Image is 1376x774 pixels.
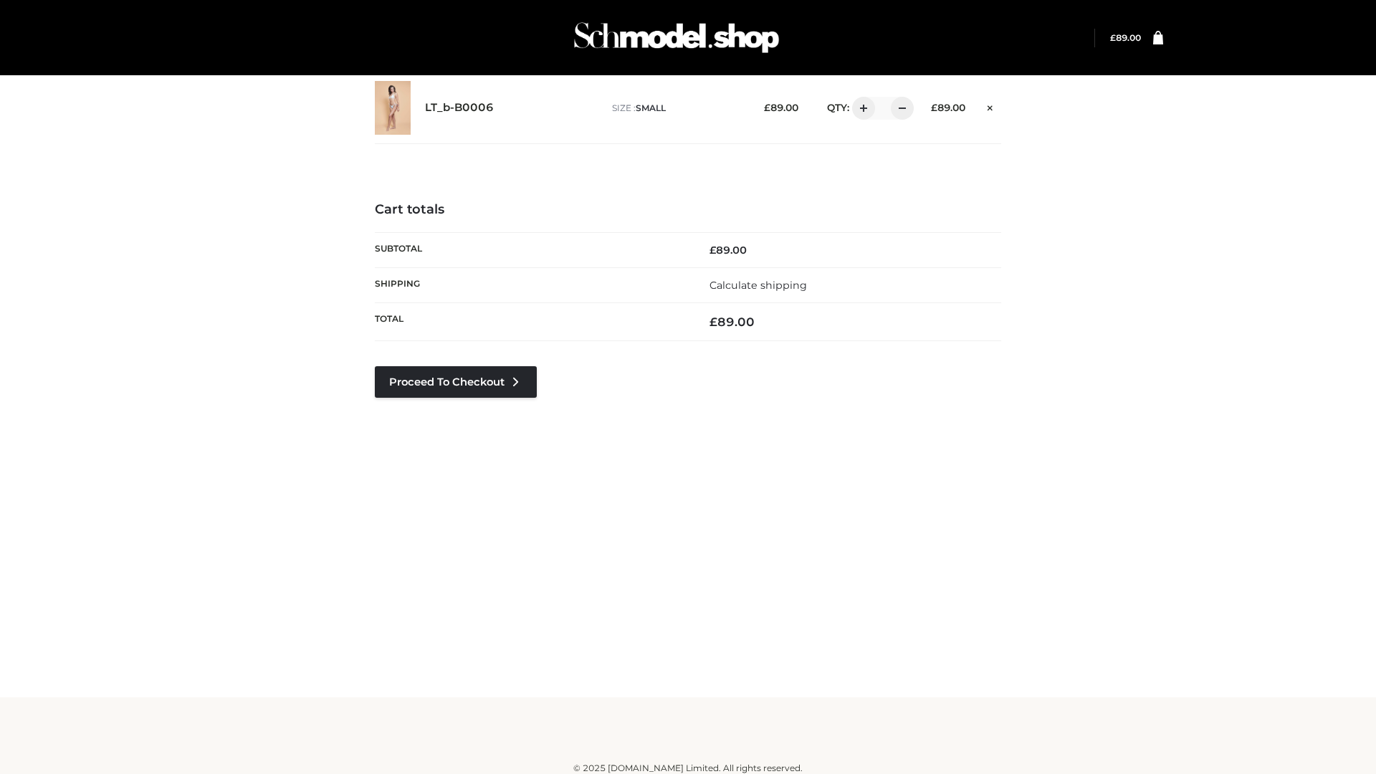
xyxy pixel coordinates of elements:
a: LT_b-B0006 [425,101,494,115]
span: £ [709,244,716,257]
bdi: 89.00 [931,102,965,113]
bdi: 89.00 [709,315,755,329]
th: Subtotal [375,232,688,267]
th: Shipping [375,267,688,302]
a: £89.00 [1110,32,1141,43]
div: QTY: [813,97,909,120]
span: £ [764,102,770,113]
a: Proceed to Checkout [375,366,537,398]
span: £ [931,102,937,113]
span: SMALL [636,102,666,113]
a: Calculate shipping [709,279,807,292]
bdi: 89.00 [1110,32,1141,43]
a: Remove this item [980,97,1001,115]
bdi: 89.00 [709,244,747,257]
img: Schmodel Admin 964 [569,9,784,66]
bdi: 89.00 [764,102,798,113]
th: Total [375,303,688,341]
img: LT_b-B0006 - SMALL [375,81,411,135]
p: size : [612,102,742,115]
span: £ [709,315,717,329]
h4: Cart totals [375,202,1001,218]
span: £ [1110,32,1116,43]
